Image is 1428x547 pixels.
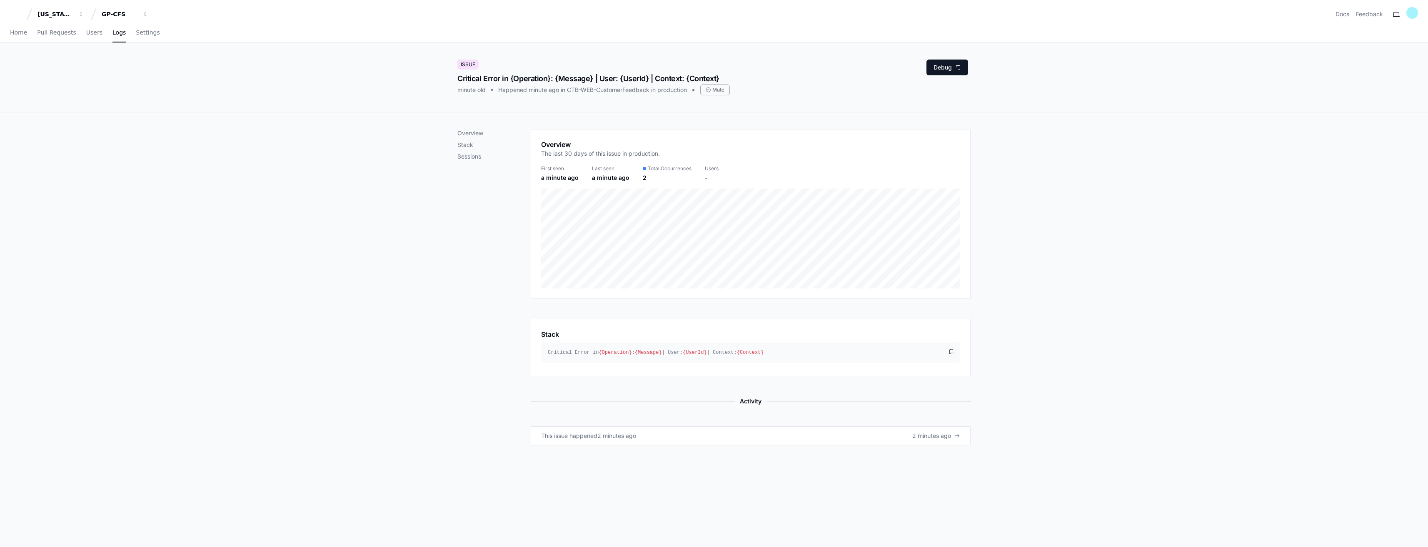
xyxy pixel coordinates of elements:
[98,7,152,22] button: GP-CFS
[498,86,687,94] div: Happened minute ago in CTB-WEB-CustomerFeedback in production
[531,426,971,445] a: This issue happened2 minutes ago2 minutes ago
[737,350,764,356] span: {Context}
[700,85,730,95] div: Mute
[1356,10,1383,18] button: Feedback
[37,23,76,42] a: Pull Requests
[86,30,102,35] span: Users
[457,60,479,70] div: Issue
[457,86,486,94] div: minute old
[541,139,660,149] h1: Overview
[648,165,692,172] span: Total Occurrences
[10,30,27,35] span: Home
[632,350,635,356] span: :
[592,165,629,172] div: Last seen
[541,329,559,339] h1: Stack
[136,30,160,35] span: Settings
[34,7,87,22] button: [US_STATE] Pacific
[37,30,76,35] span: Pull Requests
[548,350,599,356] span: Critical Error in
[457,141,531,149] p: Stack
[86,23,102,42] a: Users
[112,23,126,42] a: Logs
[683,350,707,356] span: {UserId}
[457,73,730,85] div: Critical Error in {Operation}: {Message} | User: {UserId} | Context: {Context}
[457,129,531,137] p: Overview
[597,432,636,440] div: 2 minutes ago
[705,165,719,172] div: Users
[635,350,662,356] span: {Message}
[541,165,579,172] div: First seen
[102,10,137,18] div: GP-CFS
[541,149,660,158] p: The last 30 days of this issue in production.
[926,60,968,75] button: Debug
[541,139,960,163] app-pz-page-link-header: Overview
[735,396,766,406] span: Activity
[912,432,951,440] span: 2 minutes ago
[37,10,73,18] div: [US_STATE] Pacific
[10,23,27,42] a: Home
[705,174,719,182] div: -
[707,350,737,356] span: | Context:
[599,350,632,356] span: {Operation}
[541,329,960,339] app-pz-page-link-header: Stack
[1336,10,1349,18] a: Docs
[457,152,531,161] p: Sessions
[136,23,160,42] a: Settings
[643,174,692,182] div: 2
[662,350,683,356] span: | User:
[541,432,597,440] div: This issue happened
[592,174,629,182] div: a minute ago
[541,174,579,182] div: a minute ago
[112,30,126,35] span: Logs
